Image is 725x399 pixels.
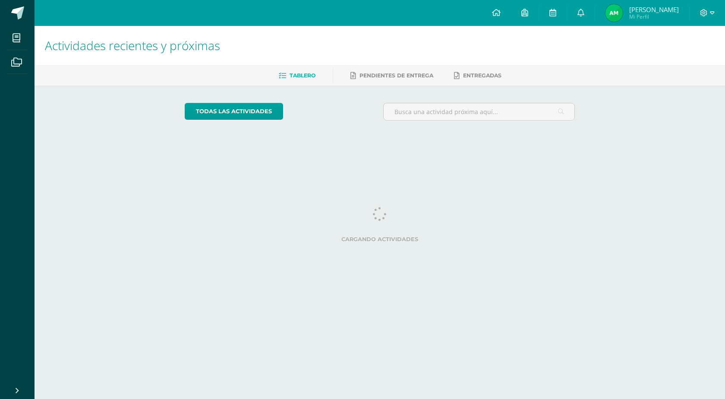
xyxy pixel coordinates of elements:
a: Pendientes de entrega [350,69,433,83]
label: Cargando actividades [185,236,575,243]
a: Tablero [279,69,315,83]
a: Entregadas [454,69,501,83]
span: Entregadas [463,72,501,79]
img: d008e14da4335a55458537c11dffbc5e.png [605,4,623,22]
input: Busca una actividad próxima aquí... [384,103,575,120]
a: todas las Actividades [185,103,283,120]
span: Actividades recientes y próximas [45,37,220,54]
span: Pendientes de entrega [359,72,433,79]
span: Tablero [290,72,315,79]
span: [PERSON_NAME] [629,5,679,14]
span: Mi Perfil [629,13,679,20]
